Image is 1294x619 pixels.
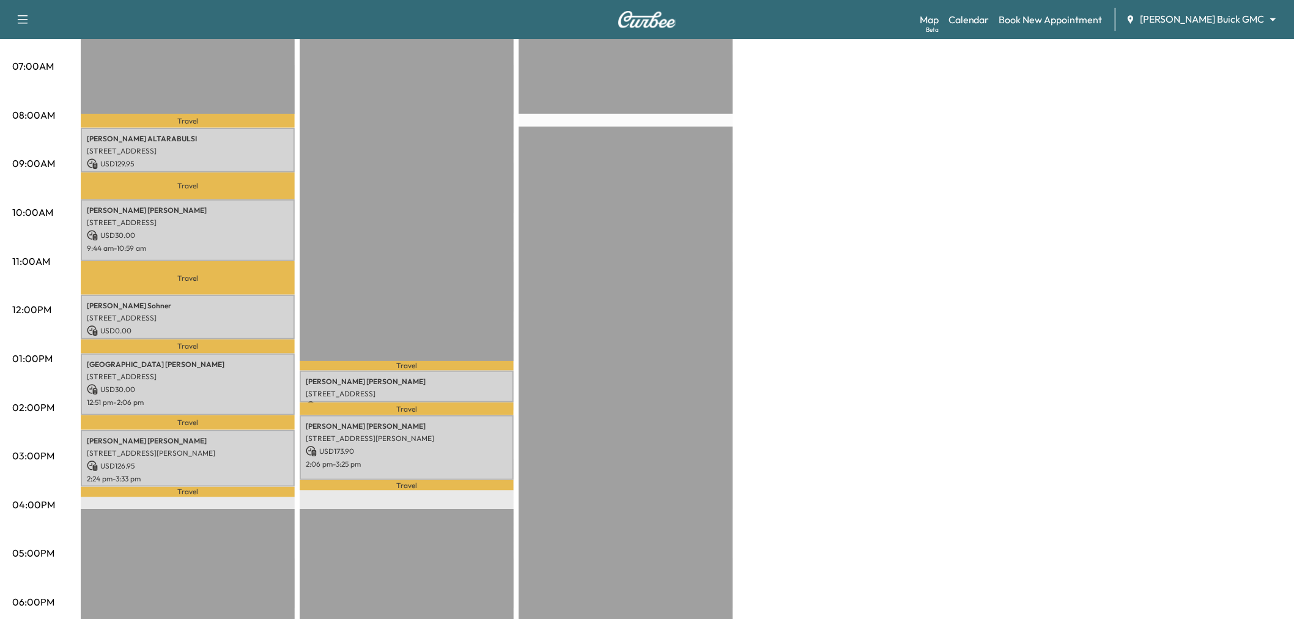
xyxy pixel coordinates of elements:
p: [PERSON_NAME] [PERSON_NAME] [87,206,289,215]
p: [STREET_ADDRESS] [87,218,289,228]
p: USD 0.00 [306,401,508,412]
p: 10:00AM [12,205,53,220]
p: 11:00AM [12,254,50,269]
p: Travel [300,402,514,415]
p: Travel [300,480,514,491]
a: Calendar [948,12,989,27]
p: USD 30.00 [87,384,289,395]
p: 06:00PM [12,595,54,609]
p: 09:00AM [12,156,55,171]
p: Travel [81,261,295,295]
p: [PERSON_NAME] ALTARABULSI [87,134,289,144]
p: Travel [81,487,295,497]
p: [STREET_ADDRESS][PERSON_NAME] [306,434,508,443]
p: USD 173.90 [306,446,508,457]
p: 03:00PM [12,448,54,463]
p: [STREET_ADDRESS] [306,389,508,399]
a: MapBeta [920,12,939,27]
p: 12:51 pm - 2:06 pm [87,398,289,407]
p: [PERSON_NAME] [PERSON_NAME] [306,421,508,431]
p: 2:24 pm - 3:33 pm [87,474,289,484]
p: [STREET_ADDRESS][PERSON_NAME] [87,448,289,458]
p: [GEOGRAPHIC_DATA] [PERSON_NAME] [87,360,289,369]
p: USD 129.95 [87,158,289,169]
p: [STREET_ADDRESS] [87,313,289,323]
p: Travel [300,361,514,371]
p: 02:00PM [12,400,54,415]
p: Travel [81,415,295,430]
span: [PERSON_NAME] Buick GMC [1141,12,1265,26]
p: 9:44 am - 10:59 am [87,243,289,253]
p: 07:00AM [12,59,54,73]
img: Curbee Logo [618,11,676,28]
div: Beta [926,25,939,34]
p: 08:00AM [12,108,55,122]
p: 01:00PM [12,351,53,366]
p: [STREET_ADDRESS] [87,146,289,156]
p: USD 30.00 [87,230,289,241]
p: 2:06 pm - 3:25 pm [306,459,508,469]
p: [PERSON_NAME] [PERSON_NAME] [87,436,289,446]
p: [STREET_ADDRESS] [87,372,289,382]
p: 04:00PM [12,497,55,512]
p: Travel [81,172,295,199]
p: Travel [81,339,295,354]
p: 05:00PM [12,546,54,560]
a: Book New Appointment [999,12,1103,27]
p: Travel [81,114,295,128]
p: [PERSON_NAME] [PERSON_NAME] [306,377,508,387]
p: USD 0.00 [87,325,289,336]
p: [PERSON_NAME] Sohner [87,301,289,311]
p: 12:00PM [12,302,51,317]
p: USD 126.95 [87,461,289,472]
